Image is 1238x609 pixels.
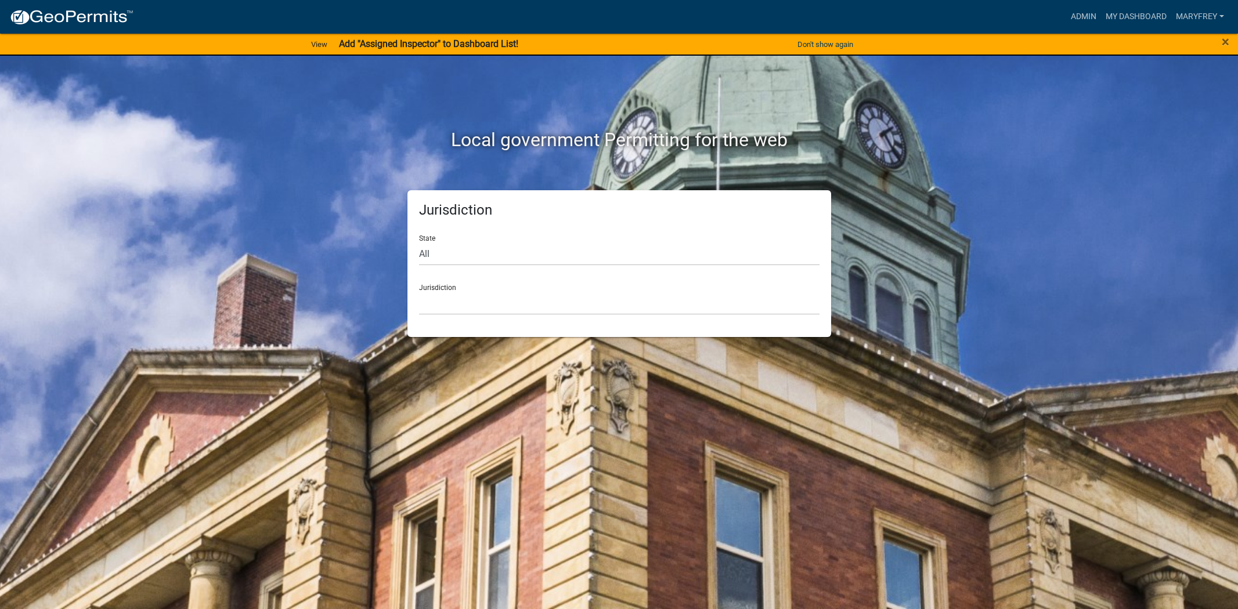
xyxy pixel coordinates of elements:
[1222,35,1229,49] button: Close
[1171,6,1229,28] a: MaryFrey
[1066,6,1101,28] a: Admin
[306,35,332,54] a: View
[1101,6,1171,28] a: My Dashboard
[339,38,518,49] strong: Add "Assigned Inspector" to Dashboard List!
[1222,34,1229,50] span: ×
[419,202,820,219] h5: Jurisdiction
[297,129,941,151] h2: Local government Permitting for the web
[793,35,858,54] button: Don't show again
